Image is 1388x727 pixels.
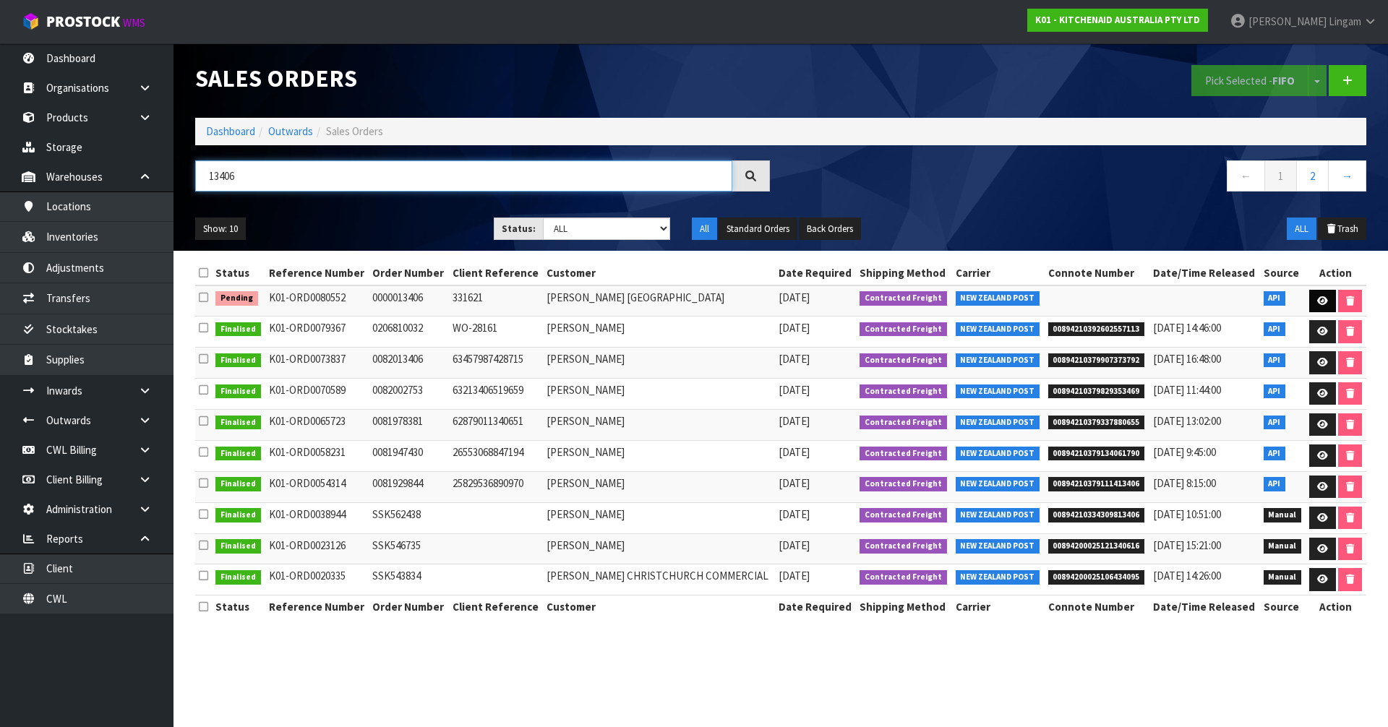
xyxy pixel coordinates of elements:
span: 00894210379907373792 [1048,353,1145,368]
span: NEW ZEALAND POST [956,539,1040,554]
span: [DATE] [779,445,810,459]
span: [PERSON_NAME] [1248,14,1327,28]
span: NEW ZEALAND POST [956,447,1040,461]
th: Order Number [369,595,448,619]
td: 0081978381 [369,409,448,440]
td: 0081947430 [369,440,448,471]
th: Action [1306,595,1366,619]
th: Date Required [775,262,856,285]
span: Finalised [215,322,261,337]
a: 2 [1296,160,1329,192]
span: API [1264,447,1286,461]
strong: Status: [502,223,536,235]
span: [DATE] 14:26:00 [1153,569,1221,582]
td: 0082002753 [369,378,448,409]
button: All [692,218,717,241]
td: [PERSON_NAME] [543,440,775,471]
span: [DATE] 8:15:00 [1153,476,1216,490]
span: 00894210334309813406 [1048,508,1145,522]
td: K01-ORD0058231 [265,440,369,471]
span: Contracted Freight [860,539,947,554]
span: [DATE] 11:44:00 [1153,383,1221,397]
td: [PERSON_NAME] [543,348,775,379]
th: Shipping Method [856,595,951,619]
span: Finalised [215,570,261,585]
span: Finalised [215,508,261,522]
span: [DATE] [779,569,810,582]
a: Dashboard [206,124,255,138]
span: NEW ZEALAND POST [956,508,1040,522]
th: Order Number [369,262,448,285]
span: [DATE] 15:21:00 [1153,538,1221,552]
span: [DATE] [779,352,810,366]
th: Date/Time Released [1149,595,1260,619]
span: [DATE] [779,476,810,490]
span: API [1264,322,1286,337]
th: Customer [543,595,775,619]
nav: Page navigation [792,160,1366,196]
span: Contracted Freight [860,353,947,368]
td: 0081929844 [369,471,448,502]
span: Finalised [215,447,261,461]
td: [PERSON_NAME] [543,471,775,502]
strong: K01 - KITCHENAID AUSTRALIA PTY LTD [1035,14,1200,26]
img: cube-alt.png [22,12,40,30]
span: 00894210379134061790 [1048,447,1145,461]
span: [DATE] [779,414,810,428]
span: [DATE] 13:02:00 [1153,414,1221,428]
span: 00894210379829353469 [1048,384,1145,399]
a: K01 - KITCHENAID AUSTRALIA PTY LTD [1027,9,1208,32]
a: Outwards [268,124,313,138]
strong: FIFO [1272,74,1295,87]
td: K01-ORD0070589 [265,378,369,409]
th: Date/Time Released [1149,262,1260,285]
span: API [1264,477,1286,491]
td: K01-ORD0020335 [265,564,369,595]
span: ProStock [46,12,120,31]
td: WO-28161 [449,317,544,348]
span: Contracted Freight [860,322,947,337]
button: Trash [1318,218,1366,241]
span: 00894200025106434095 [1048,570,1145,585]
td: 0000013406 [369,285,448,317]
span: Contracted Freight [860,447,947,461]
td: 26553068847194 [449,440,544,471]
th: Reference Number [265,262,369,285]
th: Customer [543,262,775,285]
span: [DATE] 14:46:00 [1153,321,1221,335]
span: Pending [215,291,258,306]
button: Pick Selected -FIFO [1191,65,1308,96]
span: API [1264,416,1286,430]
button: Show: 10 [195,218,246,241]
span: Manual [1264,539,1302,554]
span: Finalised [215,384,261,399]
th: Carrier [952,262,1045,285]
span: Finalised [215,477,261,491]
td: K01-ORD0073837 [265,348,369,379]
a: → [1328,160,1366,192]
button: ALL [1287,218,1316,241]
th: Client Reference [449,595,544,619]
span: NEW ZEALAND POST [956,322,1040,337]
td: [PERSON_NAME] CHRISTCHURCH COMMERCIAL [543,564,775,595]
td: [PERSON_NAME] [543,533,775,564]
span: NEW ZEALAND POST [956,570,1040,585]
td: K01-ORD0065723 [265,409,369,440]
span: API [1264,291,1286,306]
span: NEW ZEALAND POST [956,416,1040,430]
span: NEW ZEALAND POST [956,291,1040,306]
td: 63213406519659 [449,378,544,409]
th: Date Required [775,595,856,619]
td: [PERSON_NAME] [543,409,775,440]
span: [DATE] [779,507,810,521]
span: Contracted Freight [860,570,947,585]
span: Contracted Freight [860,477,947,491]
span: NEW ZEALAND POST [956,384,1040,399]
th: Connote Number [1045,595,1149,619]
span: [DATE] [779,538,810,552]
td: SSK546735 [369,533,448,564]
a: ← [1227,160,1265,192]
td: SSK562438 [369,502,448,533]
span: Contracted Freight [860,384,947,399]
span: Contracted Freight [860,416,947,430]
